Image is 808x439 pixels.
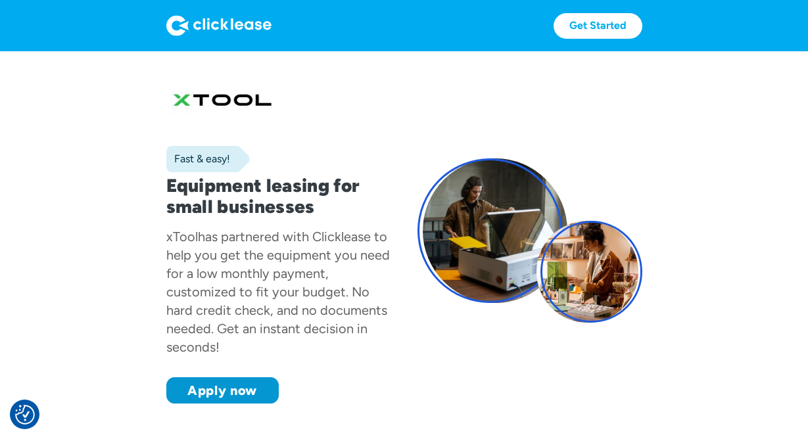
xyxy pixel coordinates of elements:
[15,405,35,425] img: Revisit consent button
[15,405,35,425] button: Consent Preferences
[166,152,230,166] div: Fast & easy!
[166,15,272,36] img: Logo
[554,13,642,39] a: Get Started
[166,229,198,244] div: xTool
[166,175,391,217] h1: Equipment leasing for small businesses
[166,229,390,355] div: has partnered with Clicklease to help you get the equipment you need for a low monthly payment, c...
[166,377,279,404] a: Apply now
